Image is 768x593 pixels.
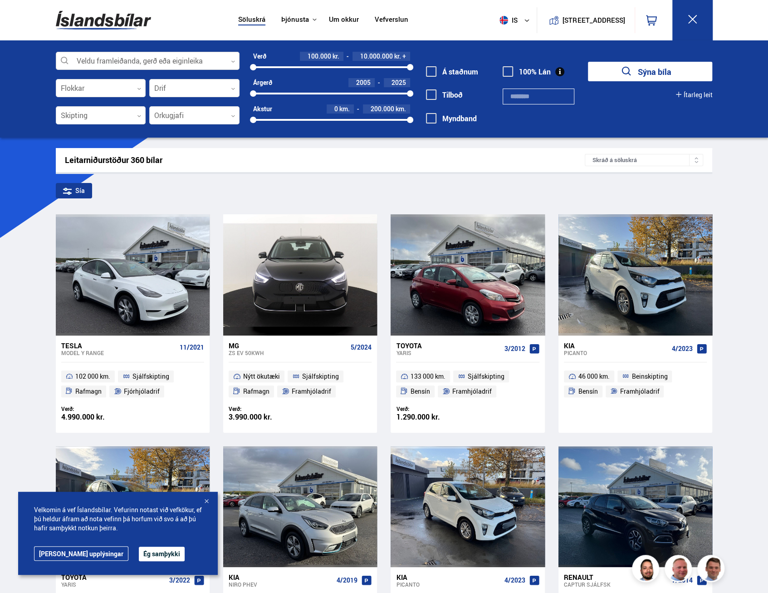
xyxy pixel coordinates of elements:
[620,386,659,397] span: Framhjóladrif
[395,105,406,113] span: km.
[394,53,401,60] span: kr.
[585,154,703,166] div: Skráð á söluskrá
[542,7,630,33] a: [STREET_ADDRESS]
[65,155,585,165] div: Leitarniðurstöður 360 bílar
[426,68,478,76] label: Á staðnum
[396,405,468,412] div: Verð:
[61,581,166,588] div: Yaris
[370,104,394,113] span: 200.000
[329,15,359,25] a: Um okkur
[332,53,339,60] span: kr.
[411,386,430,397] span: Bensín
[253,79,272,86] div: Árgerð
[34,546,128,561] a: [PERSON_NAME] upplýsingar
[56,5,151,35] img: G0Ugv5HjCgRt.svg
[302,371,339,382] span: Sjálfskipting
[229,573,333,581] div: Kia
[468,371,504,382] span: Sjálfskipting
[56,336,210,433] a: Tesla Model Y RANGE 11/2021 102 000 km. Sjálfskipting Rafmagn Fjórhjóladrif Verð: 4.990.000 kr.
[356,78,370,87] span: 2005
[61,413,133,421] div: 4.990.000 kr.
[7,4,34,31] button: Opna LiveChat spjallviðmót
[396,573,500,581] div: Kia
[496,16,519,25] span: is
[351,344,372,351] span: 5/2024
[504,577,525,584] span: 4/2023
[238,15,265,25] a: Söluskrá
[411,371,445,382] span: 133 000 km.
[334,104,338,113] span: 0
[396,350,500,356] div: Yaris
[504,345,525,352] span: 3/2012
[666,556,693,583] img: siFngHWaQ9KaOqBr.png
[229,581,333,588] div: Niro PHEV
[61,341,176,350] div: Tesla
[578,386,598,397] span: Bensín
[564,581,668,588] div: Captur SJÁLFSK
[452,386,492,397] span: Framhjóladrif
[61,350,176,356] div: Model Y RANGE
[633,556,660,583] img: nhp88E3Fdnt1Opn2.png
[307,52,331,60] span: 100.000
[243,371,280,382] span: Nýtt ökutæki
[676,91,712,99] button: Ítarleg leit
[564,350,668,356] div: Picanto
[672,577,693,584] span: 7/2014
[223,336,377,433] a: MG ZS EV 50KWH 5/2024 Nýtt ökutæki Sjálfskipting Rafmagn Framhjóladrif Verð: 3.990.000 kr.
[426,114,476,123] label: Myndband
[426,91,462,99] label: Tilboð
[75,386,102,397] span: Rafmagn
[578,371,610,382] span: 46 000 km.
[631,371,667,382] span: Beinskipting
[402,53,406,60] span: +
[253,53,266,60] div: Verð
[699,556,726,583] img: FbJEzSuNWCJXmdc-.webp
[180,344,204,351] span: 11/2021
[34,505,202,533] span: Velkomin á vef Íslandsbílar. Vefurinn notast við vefkökur, ef þú heldur áfram að nota vefinn þá h...
[566,16,621,24] button: [STREET_ADDRESS]
[588,62,712,81] button: Sýna bíla
[558,336,712,433] a: Kia Picanto 4/2023 46 000 km. Beinskipting Bensín Framhjóladrif
[229,413,300,421] div: 3.990.000 kr.
[360,52,392,60] span: 10.000.000
[396,341,500,350] div: Toyota
[253,105,272,113] div: Akstur
[672,345,693,352] span: 4/2023
[499,16,508,25] img: svg+xml;base64,PHN2ZyB4bWxucz0iaHR0cDovL3d3dy53My5vcmcvMjAwMC9zdmciIHdpZHRoPSI1MTIiIGhlaWdodD0iNT...
[564,573,668,581] div: Renault
[292,386,331,397] span: Framhjóladrif
[61,405,133,412] div: Verð:
[243,386,269,397] span: Rafmagn
[281,15,309,24] button: Þjónusta
[132,371,169,382] span: Sjálfskipting
[124,386,160,397] span: Fjórhjóladrif
[564,341,668,350] div: Kia
[339,105,349,113] span: km.
[229,350,347,356] div: ZS EV 50KWH
[503,68,550,76] label: 100% Lán
[391,78,406,87] span: 2025
[75,371,110,382] span: 102 000 km.
[496,7,537,34] button: is
[396,581,500,588] div: Picanto
[375,15,408,25] a: Vefverslun
[391,336,544,433] a: Toyota Yaris 3/2012 133 000 km. Sjálfskipting Bensín Framhjóladrif Verð: 1.290.000 kr.
[229,341,347,350] div: MG
[337,577,357,584] span: 4/2019
[56,183,92,198] div: Sía
[139,547,185,561] button: Ég samþykki
[396,413,468,421] div: 1.290.000 kr.
[169,577,190,584] span: 3/2022
[61,573,166,581] div: Toyota
[229,405,300,412] div: Verð:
